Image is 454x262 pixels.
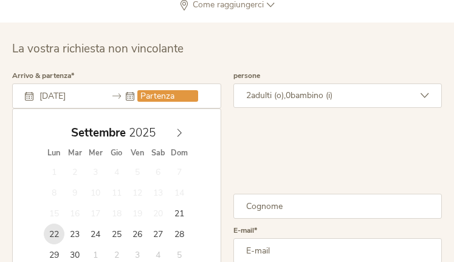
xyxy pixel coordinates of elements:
[44,182,64,203] span: Settembre 8, 2025
[64,149,85,157] span: Mar
[12,72,74,79] label: Arrivo & partenza
[148,203,168,224] span: Settembre 20, 2025
[246,90,251,101] span: 2
[85,224,106,244] span: Settembre 24, 2025
[64,161,85,182] span: Settembre 2, 2025
[127,224,148,244] span: Settembre 26, 2025
[233,194,442,219] input: Cognome
[106,182,127,203] span: Settembre 11, 2025
[168,161,189,182] span: Settembre 7, 2025
[233,72,260,79] label: persone
[106,149,127,157] span: Gio
[168,203,189,224] span: Settembre 21, 2025
[106,203,127,224] span: Settembre 18, 2025
[44,203,64,224] span: Settembre 15, 2025
[126,125,166,141] input: Year
[127,161,148,182] span: Settembre 5, 2025
[85,149,106,157] span: Mer
[190,1,267,9] span: Come raggiungerci
[127,182,148,203] span: Settembre 12, 2025
[286,90,291,101] span: 0
[148,161,168,182] span: Settembre 6, 2025
[64,182,85,203] span: Settembre 9, 2025
[44,149,64,157] span: Lun
[168,149,189,157] span: Dom
[148,182,168,203] span: Settembre 13, 2025
[106,224,127,244] span: Settembre 25, 2025
[251,90,286,101] span: adulti (o),
[168,224,189,244] span: Settembre 28, 2025
[291,90,332,101] span: bambino (i)
[106,161,127,182] span: Settembre 4, 2025
[85,182,106,203] span: Settembre 10, 2025
[85,203,106,224] span: Settembre 17, 2025
[64,203,85,224] span: Settembre 16, 2025
[64,224,85,244] span: Settembre 23, 2025
[168,182,189,203] span: Settembre 14, 2025
[137,90,198,102] input: Partenza
[12,41,184,57] span: La vostra richiesta non vincolante
[148,224,168,244] span: Settembre 27, 2025
[71,127,126,139] span: Settembre
[148,149,168,157] span: Sab
[127,149,148,157] span: Ven
[233,227,257,234] label: E-mail
[36,90,97,102] input: Arrivo
[44,161,64,182] span: Settembre 1, 2025
[44,224,64,244] span: Settembre 22, 2025
[85,161,106,182] span: Settembre 3, 2025
[127,203,148,224] span: Settembre 19, 2025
